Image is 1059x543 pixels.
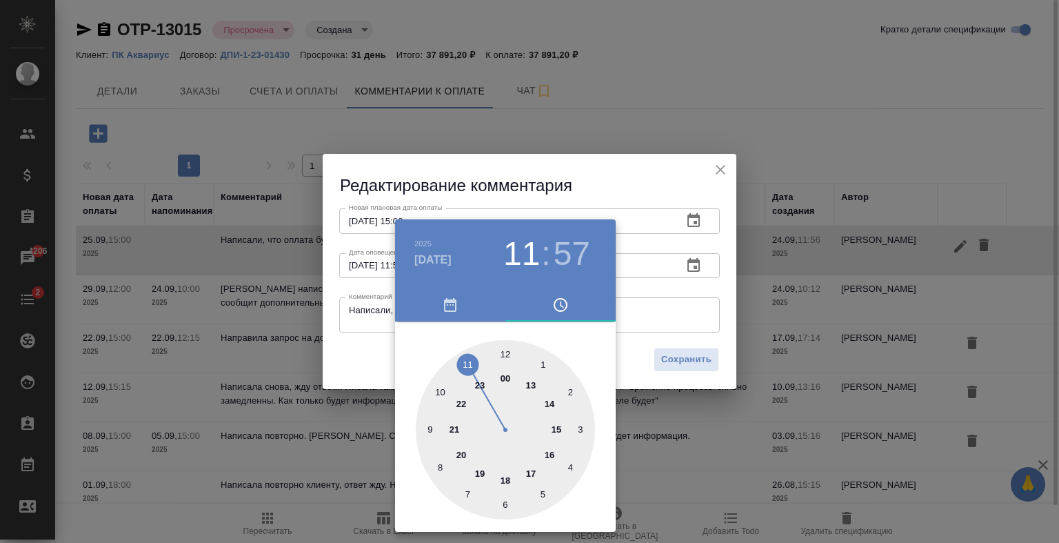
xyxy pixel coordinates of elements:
button: 2025 [414,239,432,248]
h3: : [541,235,550,273]
button: 11 [503,235,540,273]
button: [DATE] [414,252,452,268]
button: 57 [554,235,590,273]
